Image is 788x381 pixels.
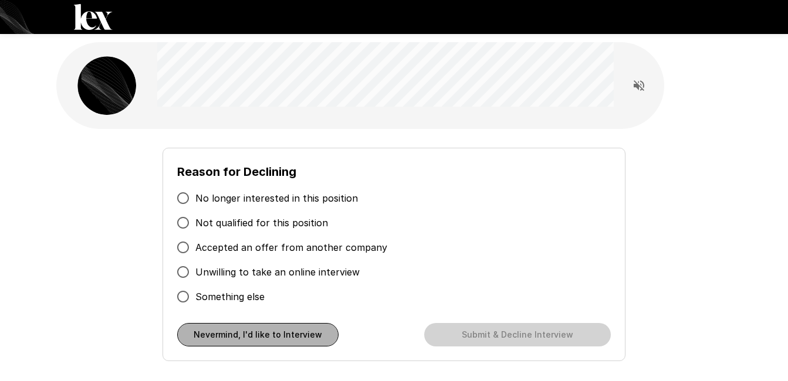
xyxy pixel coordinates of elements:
[195,265,360,279] span: Unwilling to take an online interview
[177,165,296,179] b: Reason for Declining
[177,323,339,346] button: Nevermind, I'd like to Interview
[195,290,265,304] span: Something else
[195,191,358,205] span: No longer interested in this position
[77,56,136,115] img: lex_avatar2.png
[627,74,651,97] button: Read questions aloud
[195,240,387,254] span: Accepted an offer from another company
[195,216,328,230] span: Not qualified for this position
